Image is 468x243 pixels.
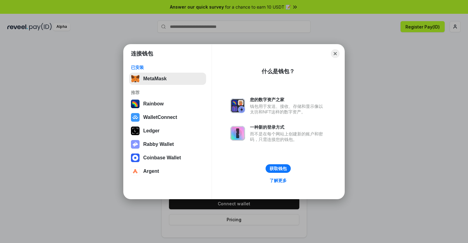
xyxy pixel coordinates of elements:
div: 了解更多 [270,178,287,183]
div: Ledger [143,128,159,134]
button: WalletConnect [129,111,206,123]
div: Coinbase Wallet [143,155,181,161]
h1: 连接钱包 [131,50,153,57]
button: Close [331,49,339,58]
button: 获取钱包 [266,164,291,173]
div: 钱包用于发送、接收、存储和显示像以太坊和NFT这样的数字资产。 [250,104,326,115]
div: 而不是在每个网站上创建新的账户和密码，只需连接您的钱包。 [250,131,326,142]
button: Coinbase Wallet [129,152,206,164]
img: svg+xml,%3Csvg%20xmlns%3D%22http%3A%2F%2Fwww.w3.org%2F2000%2Fsvg%22%20fill%3D%22none%22%20viewBox... [230,98,245,113]
div: WalletConnect [143,115,177,120]
img: svg+xml,%3Csvg%20xmlns%3D%22http%3A%2F%2Fwww.w3.org%2F2000%2Fsvg%22%20width%3D%2228%22%20height%3... [131,127,140,135]
button: MetaMask [129,73,206,85]
button: Rainbow [129,98,206,110]
img: svg+xml,%3Csvg%20xmlns%3D%22http%3A%2F%2Fwww.w3.org%2F2000%2Fsvg%22%20fill%3D%22none%22%20viewBox... [230,126,245,141]
img: svg+xml,%3Csvg%20width%3D%2228%22%20height%3D%2228%22%20viewBox%3D%220%200%2028%2028%22%20fill%3D... [131,167,140,176]
div: Rainbow [143,101,164,107]
img: svg+xml,%3Csvg%20width%3D%2228%22%20height%3D%2228%22%20viewBox%3D%220%200%2028%2028%22%20fill%3D... [131,113,140,122]
button: Argent [129,165,206,177]
div: 您的数字资产之家 [250,97,326,102]
a: 了解更多 [266,177,290,184]
img: svg+xml,%3Csvg%20xmlns%3D%22http%3A%2F%2Fwww.w3.org%2F2000%2Fsvg%22%20fill%3D%22none%22%20viewBox... [131,140,140,149]
div: 已安装 [131,65,204,70]
div: 获取钱包 [270,166,287,171]
div: Argent [143,169,159,174]
img: svg+xml,%3Csvg%20fill%3D%22none%22%20height%3D%2233%22%20viewBox%3D%220%200%2035%2033%22%20width%... [131,74,140,83]
div: Rabby Wallet [143,142,174,147]
img: svg+xml,%3Csvg%20width%3D%2228%22%20height%3D%2228%22%20viewBox%3D%220%200%2028%2028%22%20fill%3D... [131,154,140,162]
div: 一种新的登录方式 [250,124,326,130]
div: MetaMask [143,76,167,82]
button: Ledger [129,125,206,137]
img: svg+xml,%3Csvg%20width%3D%22120%22%20height%3D%22120%22%20viewBox%3D%220%200%20120%20120%22%20fil... [131,100,140,108]
div: 推荐 [131,90,204,95]
div: 什么是钱包？ [262,68,295,75]
button: Rabby Wallet [129,138,206,150]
